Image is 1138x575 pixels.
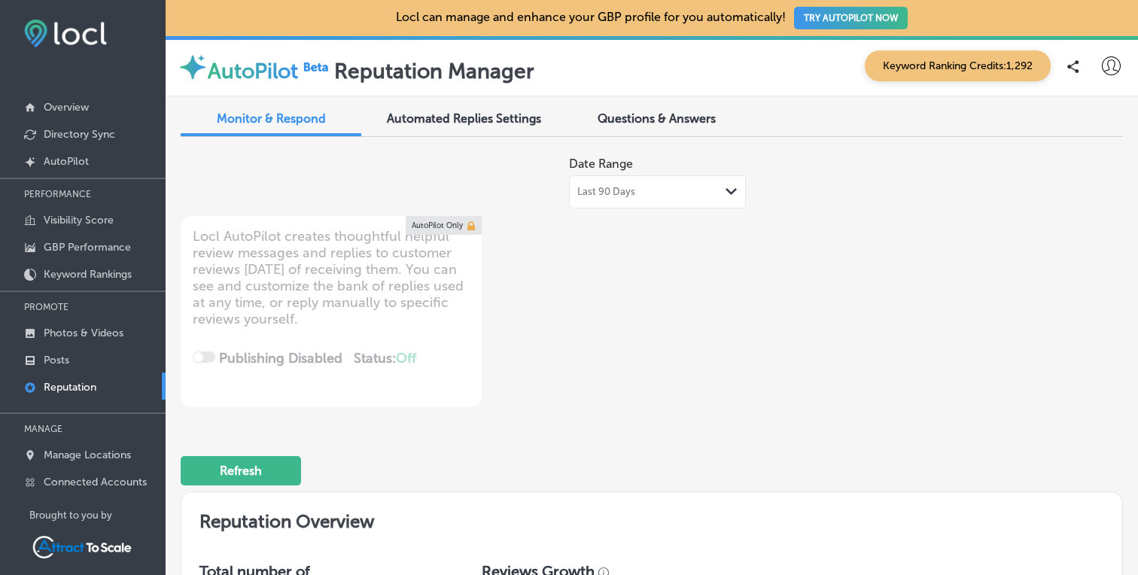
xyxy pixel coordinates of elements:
p: Manage Locations [44,449,131,461]
span: Automated Replies Settings [387,111,541,126]
img: Attract To Scale [29,533,135,561]
span: Questions & Answers [598,111,716,126]
label: Date Range [569,157,633,171]
p: Keyword Rankings [44,268,132,281]
p: Connected Accounts [44,476,147,488]
p: Photos & Videos [44,327,123,339]
label: Reputation Manager [334,59,534,84]
img: autopilot-icon [178,52,208,82]
label: AutoPilot [208,59,298,84]
img: Beta [298,59,334,75]
p: GBP Performance [44,241,131,254]
p: Posts [44,354,69,367]
p: AutoPilot [44,155,89,168]
p: Overview [44,101,89,114]
p: Reputation [44,381,96,394]
span: Monitor & Respond [217,111,326,126]
p: Brought to you by [29,510,166,521]
p: Directory Sync [44,128,115,141]
span: Keyword Ranking Credits: 1,292 [865,50,1051,81]
button: Refresh [181,456,301,485]
button: TRY AUTOPILOT NOW [794,7,908,29]
img: fda3e92497d09a02dc62c9cd864e3231.png [24,20,107,47]
span: Last 90 Days [577,186,635,198]
h2: Reputation Overview [181,492,1122,544]
p: Visibility Score [44,214,114,227]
